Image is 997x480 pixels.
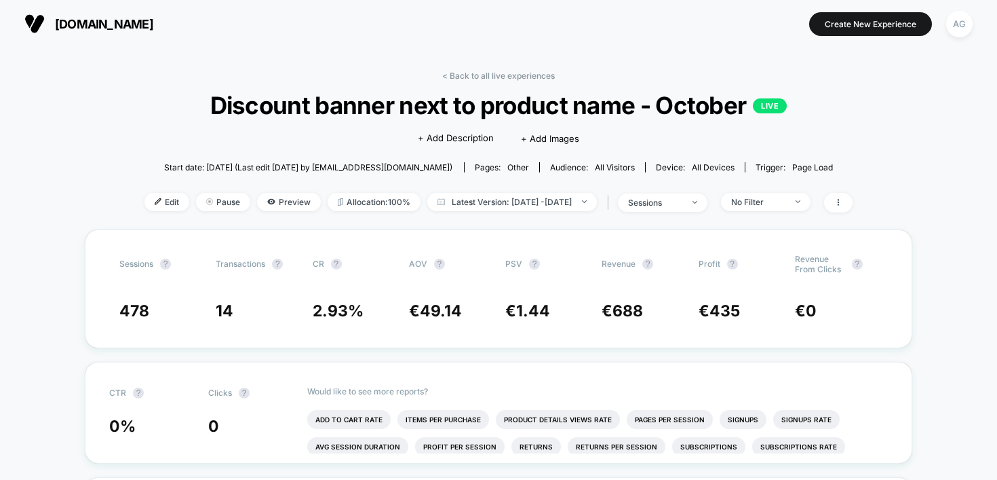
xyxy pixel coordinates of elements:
li: Returns Per Session [568,437,665,456]
span: 688 [612,301,643,320]
button: ? [434,259,445,270]
img: end [582,200,587,203]
span: + Add Images [521,133,579,144]
span: 0 % [109,417,136,436]
span: All Visitors [595,162,635,172]
span: PSV [505,259,522,269]
span: AOV [409,259,427,269]
a: < Back to all live experiences [442,71,555,81]
li: Signups [720,410,766,429]
button: [DOMAIN_NAME] [20,13,157,35]
button: ? [529,259,540,270]
button: ? [852,259,863,270]
img: end [796,200,800,203]
li: Returns [511,437,561,456]
li: Product Details Views Rate [496,410,620,429]
span: € [505,301,550,320]
span: Revenue From Clicks [795,254,845,274]
span: 0 [806,301,817,320]
button: ? [133,388,144,399]
li: Pages Per Session [627,410,713,429]
button: AG [942,10,977,38]
li: Subscriptions Rate [752,437,845,456]
div: No Filter [731,197,785,207]
li: Profit Per Session [415,437,505,456]
span: 478 [119,301,149,320]
span: Edit [144,193,189,211]
span: Transactions [216,259,265,269]
span: | [604,193,618,213]
span: 435 [709,301,740,320]
img: rebalance [338,198,343,206]
span: 1.44 [516,301,550,320]
p: Would like to see more reports? [307,386,888,396]
span: € [699,301,740,320]
img: Visually logo [24,14,45,34]
span: Allocation: 100% [328,193,421,211]
button: ? [642,259,653,270]
img: end [206,198,213,205]
button: Create New Experience [809,12,932,36]
button: ? [331,259,342,270]
li: Subscriptions [672,437,745,456]
li: Items Per Purchase [397,410,489,429]
button: ? [239,388,250,399]
span: all devices [692,162,735,172]
span: 49.14 [420,301,462,320]
div: sessions [628,198,682,208]
li: Signups Rate [773,410,840,429]
span: Start date: [DATE] (Last edit [DATE] by [EMAIL_ADDRESS][DOMAIN_NAME]) [164,162,452,172]
li: Add To Cart Rate [307,410,391,429]
img: edit [155,198,161,205]
img: calendar [437,198,445,205]
span: Device: [645,162,745,172]
li: Avg Session Duration [307,437,408,456]
button: ? [160,259,171,270]
span: [DOMAIN_NAME] [55,17,153,31]
img: end [692,201,697,204]
span: Discount banner next to product name - October [180,91,817,119]
span: Sessions [119,259,153,269]
span: € [602,301,643,320]
div: Pages: [475,162,529,172]
span: 2.93 % [313,301,364,320]
span: Profit [699,259,720,269]
div: Audience: [550,162,635,172]
span: Latest Version: [DATE] - [DATE] [427,193,597,211]
button: ? [727,259,738,270]
span: other [507,162,529,172]
span: Preview [257,193,321,211]
button: ? [272,259,283,270]
span: + Add Description [418,132,494,145]
span: Page Load [792,162,833,172]
span: Clicks [208,388,232,398]
span: 14 [216,301,233,320]
p: LIVE [753,98,787,113]
span: Revenue [602,259,636,269]
span: € [409,301,462,320]
span: € [795,301,817,320]
div: Trigger: [756,162,833,172]
span: 0 [208,417,219,436]
span: CR [313,259,324,269]
span: Pause [196,193,250,211]
div: AG [946,11,973,37]
span: CTR [109,388,126,398]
